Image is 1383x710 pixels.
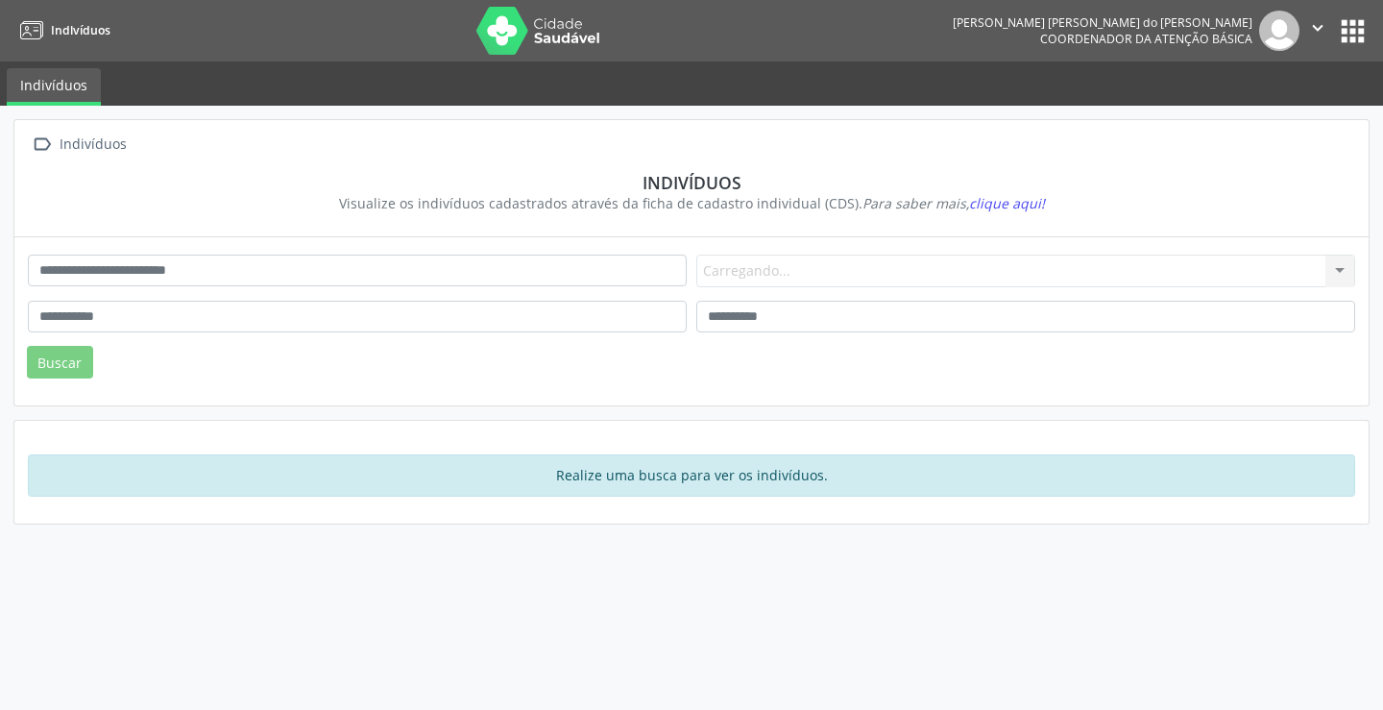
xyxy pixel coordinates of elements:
[56,131,130,159] div: Indivíduos
[969,194,1045,212] span: clique aqui!
[1040,31,1252,47] span: Coordenador da Atenção Básica
[28,131,130,159] a:  Indivíduos
[28,131,56,159] i: 
[862,194,1045,212] i: Para saber mais,
[7,68,101,106] a: Indivíduos
[1336,14,1370,48] button: apps
[1259,11,1299,51] img: img
[41,193,1342,213] div: Visualize os indivíduos cadastrados através da ficha de cadastro individual (CDS).
[13,14,110,46] a: Indivíduos
[1299,11,1336,51] button: 
[953,14,1252,31] div: [PERSON_NAME] [PERSON_NAME] do [PERSON_NAME]
[28,454,1355,497] div: Realize uma busca para ver os indivíduos.
[51,22,110,38] span: Indivíduos
[41,172,1342,193] div: Indivíduos
[1307,17,1328,38] i: 
[27,346,93,379] button: Buscar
